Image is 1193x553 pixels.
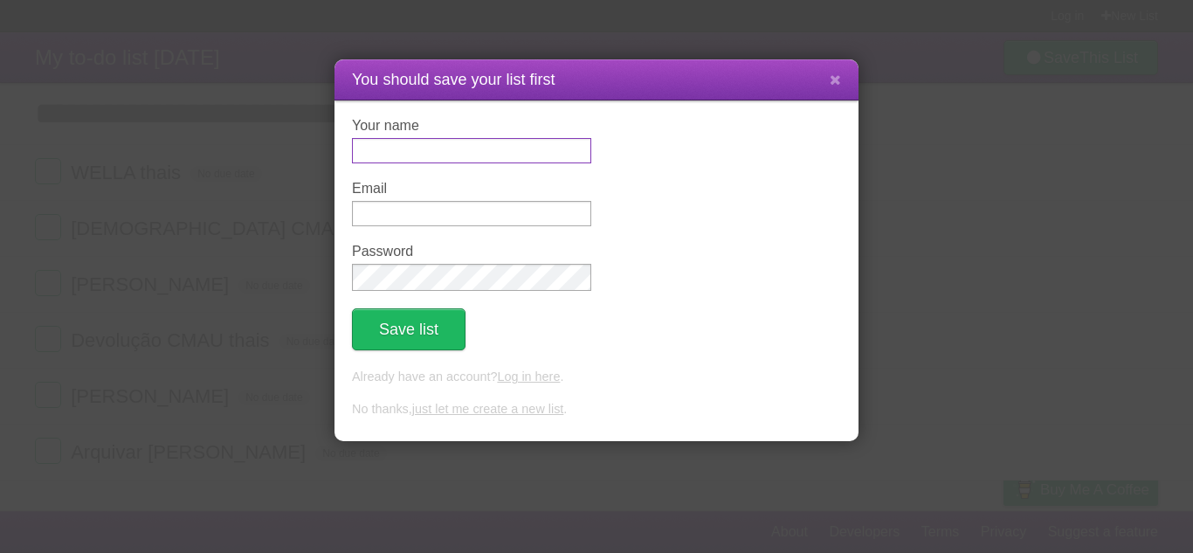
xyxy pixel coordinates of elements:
[352,400,841,419] p: No thanks, .
[352,244,591,259] label: Password
[352,118,591,134] label: Your name
[352,308,465,350] button: Save list
[352,68,841,92] h1: You should save your list first
[352,181,591,197] label: Email
[352,368,841,387] p: Already have an account? .
[412,402,564,416] a: just let me create a new list
[497,370,560,384] a: Log in here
